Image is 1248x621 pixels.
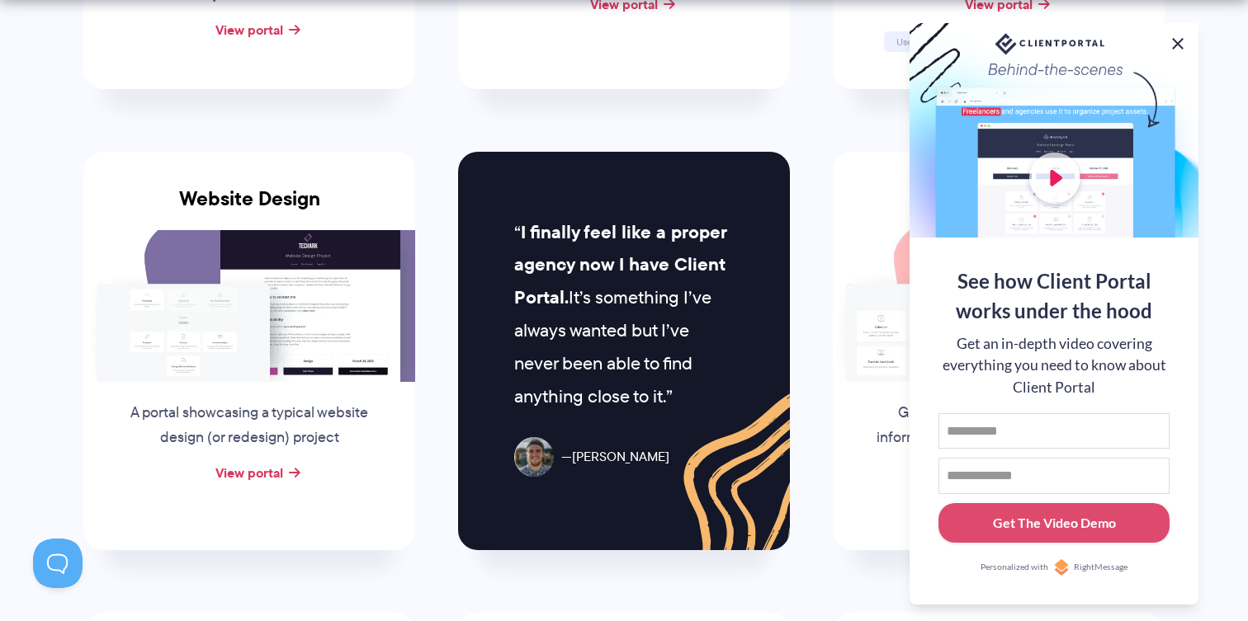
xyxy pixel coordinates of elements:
p: A portal showcasing a typical website design (or redesign) project [124,401,375,450]
span: RightMessage [1074,561,1127,574]
strong: I finally feel like a proper agency now I have Client Portal. [514,219,726,312]
p: Give parents a place to find key information about your school for their enrolled children [873,401,1124,475]
iframe: Toggle Customer Support [33,539,83,588]
button: Get The Video Demo [938,503,1170,543]
div: Get The Video Demo [993,513,1116,533]
div: See how Client Portal works under the hood [938,266,1170,326]
h3: Website Design [83,187,415,230]
span: Username [896,35,943,49]
a: View portal [215,20,283,40]
div: Get an in-depth video covering everything you need to know about Client Portal [938,333,1170,398]
a: Personalized withRightMessage [938,559,1170,576]
a: View portal [215,463,283,482]
span: Personalized with [981,561,1048,574]
h3: School and Parent [833,187,1165,230]
span: [PERSON_NAME] [561,445,669,469]
p: It’s something I’ve always wanted but I’ve never been able to find anything close to it. [514,216,733,413]
img: Personalized with RightMessage [1053,559,1070,576]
